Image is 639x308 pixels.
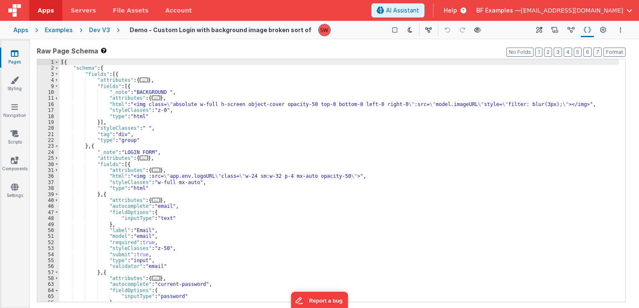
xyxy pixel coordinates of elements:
span: Help [444,6,457,15]
button: 2 [544,48,552,57]
div: 56 [37,263,59,269]
button: 7 [593,48,602,57]
div: 53 [37,245,59,251]
div: 24 [37,149,59,155]
button: No Folds [506,48,534,57]
div: 22 [37,137,59,143]
span: ... [152,276,160,280]
div: 55 [37,258,59,263]
img: d5d5e22eeaee244ecab42caaf22dbd7e [319,24,330,36]
div: 57 [37,270,59,275]
button: 5 [574,48,582,57]
span: ... [140,78,148,82]
div: 50 [37,227,59,233]
span: BF Examples — [476,6,521,15]
div: 17 [37,107,59,113]
span: Apps [38,6,54,15]
button: 4 [564,48,572,57]
span: Raw Page Schema [37,46,98,56]
div: 20 [37,125,59,131]
span: ... [152,198,160,202]
span: ... [152,168,160,172]
span: Servers [71,6,96,15]
div: 19 [37,119,59,125]
div: 36 [37,173,59,179]
div: 52 [37,240,59,245]
div: 18 [37,114,59,119]
button: 1 [535,48,542,57]
div: 63 [37,281,59,287]
div: 30 [37,162,59,167]
span: ... [152,96,160,100]
div: 1 [37,59,59,65]
button: 3 [554,48,562,57]
div: 64 [37,288,59,293]
div: 66 [37,300,59,305]
div: 31 [37,167,59,173]
div: 54 [37,252,59,258]
span: ... [140,156,148,160]
div: 23 [37,143,59,149]
button: 6 [583,48,592,57]
div: 49 [37,222,59,227]
h4: Demo - Custom Login with background image broken sort of [130,27,312,33]
span: File Assets [113,6,149,15]
div: Dev V3 [89,26,110,34]
div: 11 [37,95,59,101]
div: 9 [37,83,59,89]
div: 47 [37,210,59,215]
div: 46 [37,203,59,209]
button: Options [616,25,626,35]
div: Examples [45,26,73,34]
div: 2 [37,65,59,71]
div: 39 [37,192,59,197]
div: 38 [37,185,59,191]
button: BF Examples — [EMAIL_ADDRESS][DOMAIN_NAME] [476,6,632,15]
button: Format [603,48,626,57]
div: Apps [13,26,28,34]
div: 10 [37,89,59,95]
span: AI Assistant [386,6,419,15]
span: [EMAIL_ADDRESS][DOMAIN_NAME] [521,6,623,15]
div: 4 [37,77,59,83]
div: 58 [37,275,59,281]
div: 40 [37,197,59,203]
div: 25 [37,155,59,161]
div: 48 [37,215,59,221]
button: AI Assistant [371,3,424,18]
div: 51 [37,233,59,239]
div: 21 [37,131,59,137]
div: 16 [37,101,59,107]
div: 37 [37,179,59,185]
div: 3 [37,71,59,77]
div: 65 [37,293,59,299]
